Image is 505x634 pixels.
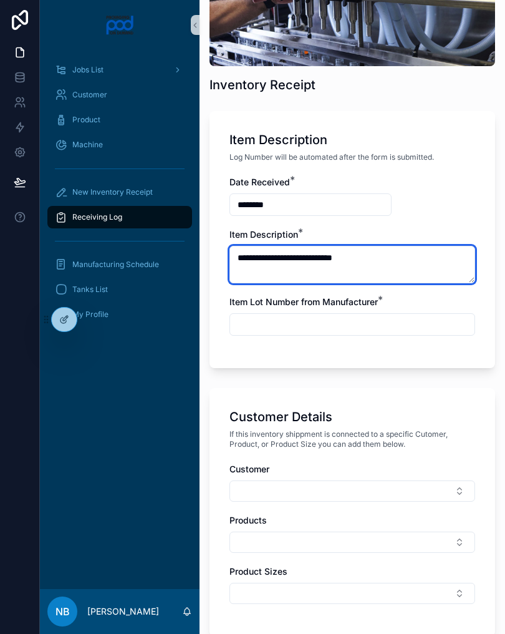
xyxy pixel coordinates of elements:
[47,134,192,156] a: Machine
[72,90,107,100] span: Customer
[229,177,290,187] span: Date Received
[47,303,192,326] a: My Profile
[229,480,475,502] button: Select Button
[72,310,108,319] span: My Profile
[209,76,315,94] h1: Inventory Receipt
[229,408,332,426] h1: Customer Details
[47,278,192,301] a: Tanks List
[105,15,135,35] img: App logo
[47,181,192,203] a: New Inventory Receipt
[47,253,192,276] a: Manufacturing Schedule
[229,566,287,577] span: Product Sizes
[72,140,103,150] span: Machine
[87,605,159,618] p: [PERSON_NAME]
[229,296,378,307] span: Item Lot Number from Manufacturer
[72,65,103,75] span: Jobs List
[40,50,200,342] div: scrollable content
[72,260,159,270] span: Manufacturing Schedule
[229,229,298,240] span: Item Description
[72,187,153,197] span: New Inventory Receipt
[47,84,192,106] a: Customer
[47,206,192,228] a: Receiving Log
[72,212,122,222] span: Receiving Log
[47,109,192,131] a: Product
[229,532,475,553] button: Select Button
[229,429,475,449] span: If this inventory shippment is connected to a specific Cutomer, Product, or Product Size you can ...
[229,583,475,604] button: Select Button
[72,285,108,295] span: Tanks List
[229,131,327,149] h1: Item Description
[72,115,100,125] span: Product
[229,464,269,474] span: Customer
[47,59,192,81] a: Jobs List
[229,515,267,525] span: Products
[229,152,434,162] span: Log Number will be automated after the form is submitted.
[55,604,70,619] span: NB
